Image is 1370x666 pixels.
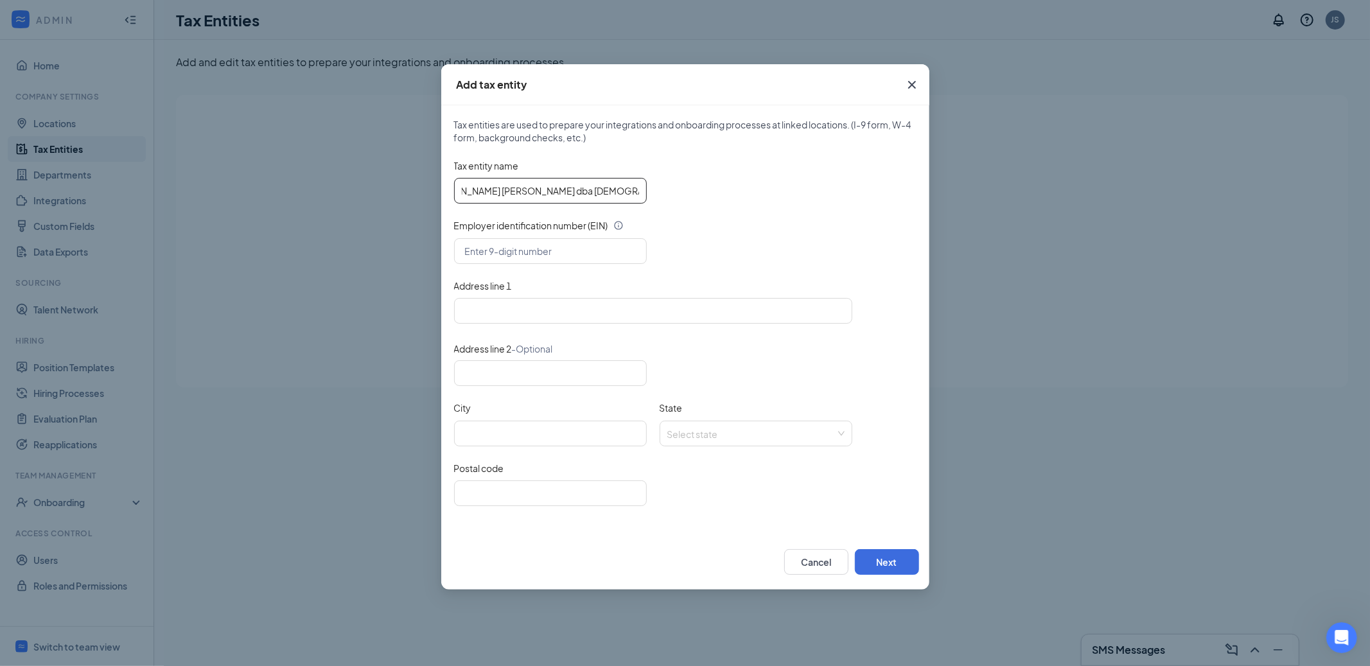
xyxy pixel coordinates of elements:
div: Add tax entity [457,78,527,92]
span: Address line 2 [454,342,553,356]
input: Postal code [454,480,647,506]
button: Close [895,64,929,105]
label: Postal code [454,462,504,475]
iframe: Intercom live chat [1326,622,1357,653]
input: Tax entity name [454,178,647,204]
label: Address line 1 [454,279,512,292]
label: Tax entity name [454,159,519,172]
svg: Cross [904,77,920,92]
button: Cancel [784,549,848,575]
svg: Info [613,220,624,231]
span: Tax entities are used to prepare your integrations and onboarding processes at linked locations. ... [454,118,917,144]
label: State [660,401,683,414]
span: - Optional [512,343,553,355]
input: Enter 9-digit number [454,238,647,264]
label: City [454,401,471,414]
button: Next [855,549,919,575]
input: Address line 1 [454,298,852,324]
span: Employer identification number (EIN) [454,219,608,232]
input: City [454,421,647,446]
